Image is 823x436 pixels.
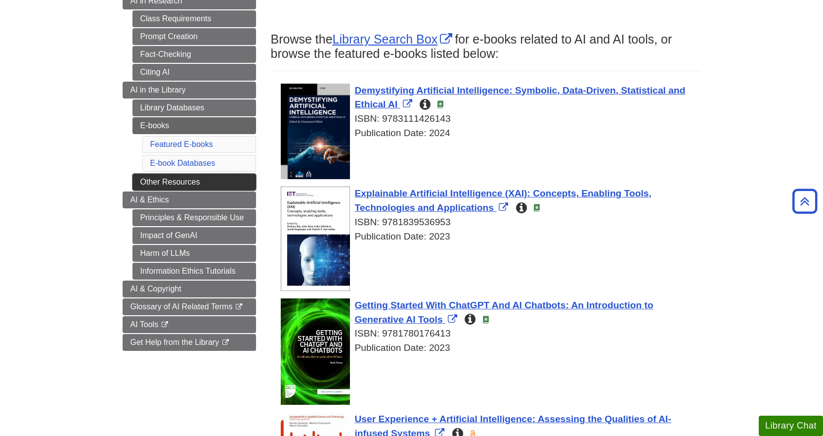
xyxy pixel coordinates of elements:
[130,338,219,346] span: Get Help from the Library
[355,85,686,110] a: Link opens in new window
[123,334,256,351] a: Get Help from the Library
[281,126,701,141] div: Publication Date: 2024
[132,263,256,280] a: Information Ethics Tutorials
[759,416,823,436] button: Library Chat
[132,64,256,81] a: Citing AI
[281,298,350,405] img: Cover Art
[132,10,256,27] a: Class Requirements
[789,194,821,208] a: Back to Top
[132,245,256,262] a: Harm of LLMs
[271,32,701,61] h3: Browse the for e-books related to AI and AI tools, or browse the featured e-books listed below:
[130,302,233,311] span: Glossary of AI Related Terms
[132,28,256,45] a: Prompt Creation
[123,82,256,98] a: AI in the Library
[355,300,653,325] a: Link opens in new window
[235,304,243,310] i: This link opens in a new window
[281,341,701,355] div: Publication Date: 2023
[123,316,256,333] a: AI Tools
[130,195,169,204] span: AI & Ethics
[132,227,256,244] a: Impact of GenAI
[333,32,455,46] a: Link opens in new window
[281,230,701,244] div: Publication Date: 2023
[123,298,256,315] a: Glossary of AI Related Terms
[130,86,186,94] span: AI in the Library
[123,281,256,297] a: AI & Copyright
[150,140,213,148] a: Featured E-books
[221,339,230,346] i: This link opens in a new window
[355,85,686,110] span: Demystifying Artificial Intelligence: Symbolic, Data-Driven, Statistical and Ethical AI
[355,188,651,213] span: Explainable Artificial Intelligence (XAI): Concepts, Enabling Tools, Technologies and Applications
[533,204,541,212] img: e-Book
[132,99,256,116] a: Library Databases
[281,215,701,230] div: ISBN: 9781839536953
[355,188,651,213] a: Link opens in new window
[132,46,256,63] a: Fact-Checking
[130,285,181,293] span: AI & Copyright
[130,320,159,329] span: AI Tools
[281,327,701,341] div: ISBN: 9781780176413
[132,174,256,191] a: Other Resources
[436,100,444,108] img: e-Book
[150,159,216,167] a: E-book Databases
[281,112,701,126] div: ISBN: 9783111426143
[281,187,350,291] img: Cover Art
[132,117,256,134] a: E-books
[355,300,653,325] span: Getting Started With ChatGPT And AI Chatbots: An Introduction to Generative AI Tools
[132,209,256,226] a: Principles & Responsible Use
[482,316,490,324] img: e-Book
[281,84,350,180] img: Cover Art
[123,192,256,208] a: AI & Ethics
[161,322,169,328] i: This link opens in a new window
